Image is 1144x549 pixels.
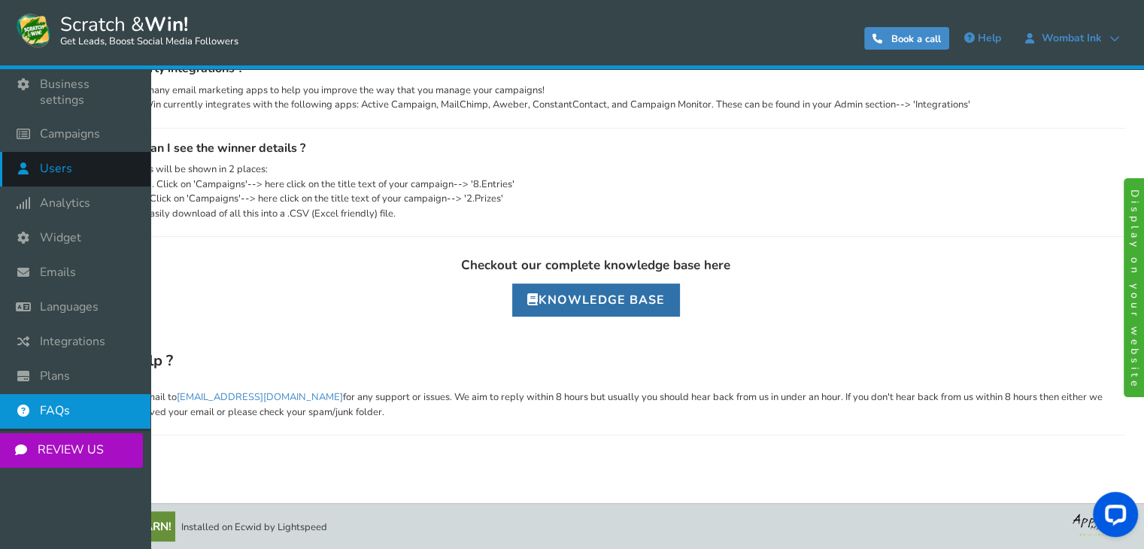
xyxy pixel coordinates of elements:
[891,32,941,46] span: Book a call
[957,26,1009,50] a: Help
[40,334,105,350] span: Integrations
[144,11,188,38] strong: Win!
[177,390,343,404] a: [EMAIL_ADDRESS][DOMAIN_NAME]
[864,27,949,50] a: Book a call
[40,126,100,142] span: Campaigns
[512,284,680,317] a: Knowledge Base
[40,161,72,177] span: Users
[40,230,81,246] span: Widget
[40,196,90,211] span: Analytics
[89,142,305,156] h3: 5. Where can I see the winner details ?
[66,256,1125,276] h4: Checkout our complete knowledge base here
[60,36,238,48] small: Get Leads, Boost Social Media Followers
[89,162,1125,221] p: Winner details will be shown in 2 places: 1. 'Entries' tab. Click on 'Campaigns'--> here click on...
[40,403,70,419] span: FAQs
[15,11,53,49] img: Scratch and Win
[1034,32,1109,44] span: Wombat Ink
[89,83,1125,113] p: You can sync many email marketing apps to help you improve the way that you manage your campaigns...
[181,520,327,534] span: Installed on Ecwid by Lightspeed
[40,77,135,108] span: Business settings
[1073,511,1133,536] img: bg_logo_foot.webp
[40,265,76,281] span: Emails
[40,369,70,384] span: Plans
[40,299,99,315] span: Languages
[978,31,1001,45] span: Help
[53,11,238,49] span: Scratch &
[38,442,104,458] span: REVIEW US
[1081,486,1144,549] iframe: LiveChat chat widget
[89,62,243,76] h3: 4. Third party integrations ?
[89,390,1125,420] p: Shoot us an email to for any support or issues. We aim to reply within 8 hours but usually you sh...
[15,11,238,49] a: Scratch &Win! Get Leads, Boost Social Media Followers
